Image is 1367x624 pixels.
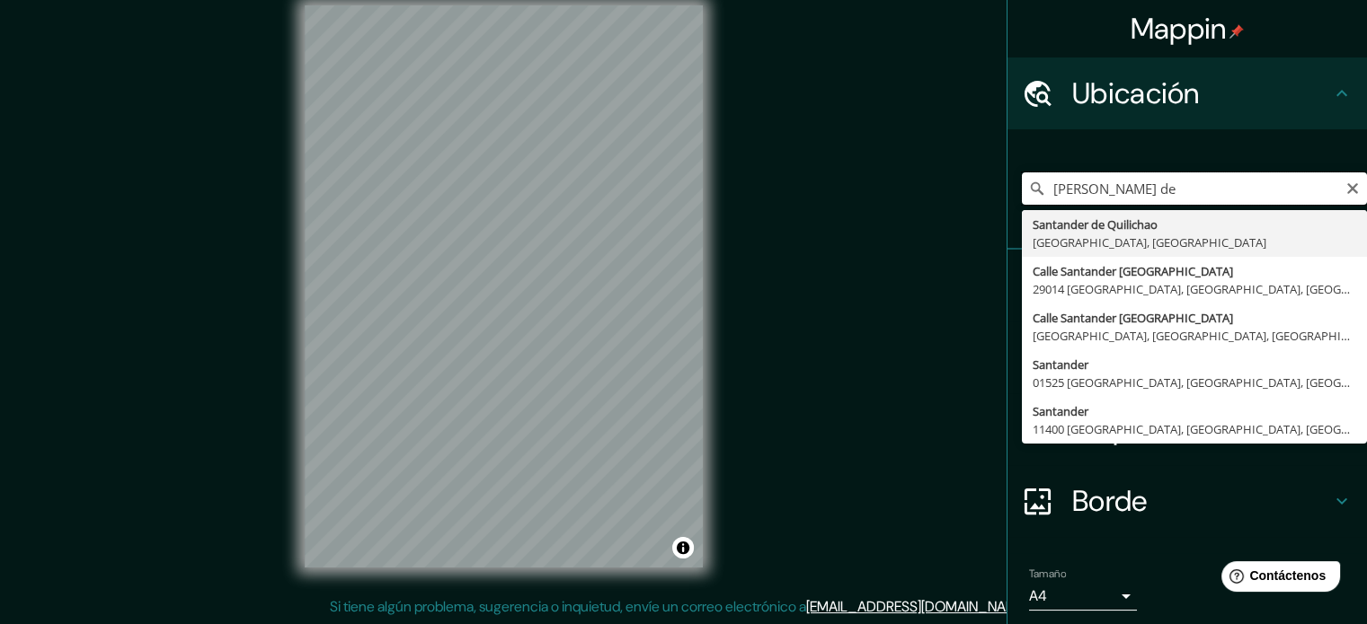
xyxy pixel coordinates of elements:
canvas: Mapa [305,5,703,567]
font: Mappin [1131,10,1227,48]
iframe: Lanzador de widgets de ayuda [1207,554,1347,604]
div: Disposición [1007,393,1367,465]
font: A4 [1029,586,1047,605]
input: Elige tu ciudad o zona [1022,172,1367,205]
font: Santander de Quilichao [1033,216,1158,233]
font: Ubicación [1072,75,1200,112]
font: Calle Santander [GEOGRAPHIC_DATA] [1033,310,1233,326]
div: Estilo [1007,321,1367,393]
font: Santander [1033,403,1088,419]
img: pin-icon.png [1229,24,1244,39]
font: Calle Santander [GEOGRAPHIC_DATA] [1033,263,1233,279]
font: Si tiene algún problema, sugerencia o inquietud, envíe un correo electrónico a [330,597,806,616]
font: Santander [1033,356,1088,373]
div: A4 [1029,582,1137,611]
font: [GEOGRAPHIC_DATA], [GEOGRAPHIC_DATA] [1033,234,1266,250]
div: Borde [1007,465,1367,537]
div: Patas [1007,250,1367,321]
button: Activar o desactivar atribución [672,537,694,558]
div: Ubicación [1007,57,1367,129]
a: [EMAIL_ADDRESS][DOMAIN_NAME] [806,597,1028,616]
font: Tamaño [1029,567,1066,581]
button: Claro [1345,179,1360,196]
font: Borde [1072,482,1148,520]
